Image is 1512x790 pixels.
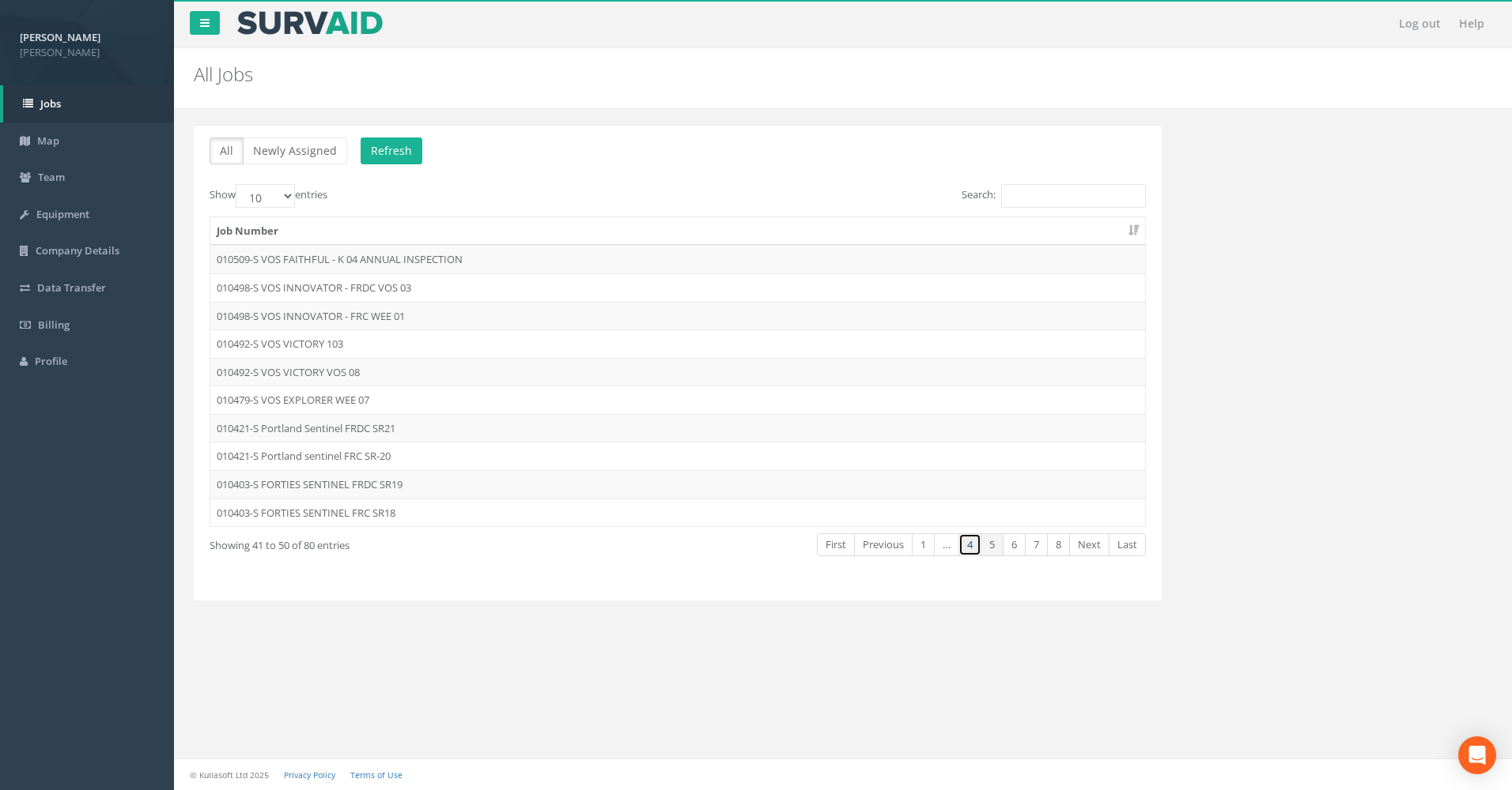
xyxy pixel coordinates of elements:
a: 1 [912,533,935,556]
div: Open Intercom Messenger [1458,736,1496,774]
a: Terms of Use [350,769,403,781]
td: 010421-S Portland Sentinel FRDC SR21 [210,414,1145,442]
a: First [817,533,855,556]
button: All [210,137,244,164]
input: Search: [1001,184,1146,208]
span: Jobs [40,96,61,111]
label: Show entries [210,184,327,208]
h2: All Jobs [194,64,1272,85]
button: Refresh [361,137,422,164]
a: Privacy Policy [284,769,335,781]
a: Jobs [3,85,174,122]
label: Search: [962,184,1146,208]
span: [PERSON_NAME] [20,45,154,60]
span: Team [38,170,65,184]
td: 010479-S VOS EXPLORER WEE 07 [210,386,1145,414]
td: 010509-S VOS FAITHFUL - K 04 ANNUAL INSPECTION [210,245,1145,273]
th: Job Number: activate to sort column ascending [210,217,1145,246]
a: Last [1109,533,1146,556]
small: © Kullasoft Ltd 2025 [190,769,269,781]
td: 010421-S Portland sentinel FRC SR-20 [210,442,1145,470]
td: 010498-S VOS INNOVATOR - FRDC VOS 03 [210,273,1145,302]
span: Profile [35,354,67,368]
a: 8 [1047,533,1070,556]
button: Newly Assigned [243,137,347,164]
a: 7 [1025,533,1048,556]
span: Data Transfer [37,280,106,295]
a: Next [1069,533,1109,556]
a: [PERSON_NAME] [PERSON_NAME] [20,26,154,59]
a: … [934,533,959,556]
span: Company Details [36,243,119,258]
td: 010403-S FORTIES SENTINEL FRDC SR19 [210,470,1145,498]
td: 010498-S VOS INNOVATOR - FRC WEE 01 [210,302,1145,330]
span: Billing [38,318,70,332]
td: 010403-S FORTIES SENTINEL FRC SR18 [210,498,1145,527]
strong: [PERSON_NAME] [20,30,100,44]
a: Previous [854,533,913,556]
select: Showentries [236,184,295,208]
td: 010492-S VOS VICTORY 103 [210,329,1145,358]
td: 010492-S VOS VICTORY VOS 08 [210,358,1145,386]
a: 4 [958,533,981,556]
span: Map [37,134,59,148]
span: Equipment [36,207,89,221]
div: Showing 41 to 50 of 80 entries [210,532,586,553]
a: 6 [1003,533,1026,556]
a: 5 [981,533,1004,556]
